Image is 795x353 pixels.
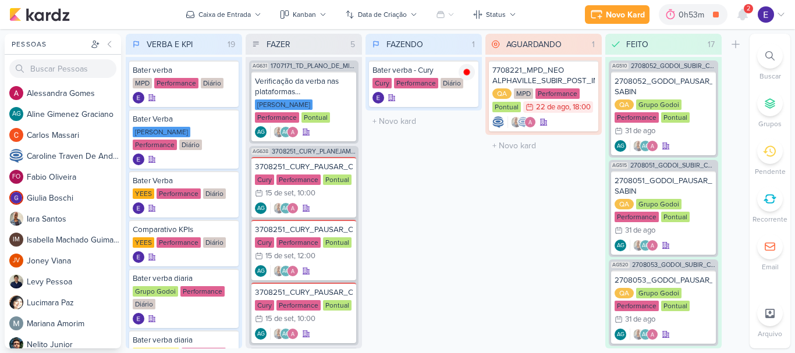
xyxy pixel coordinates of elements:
[180,286,225,297] div: Performance
[642,332,650,338] p: AG
[27,318,121,330] div: M a r i a n a A m o r i m
[611,262,630,268] span: AG520
[459,64,475,80] img: tracking
[294,190,315,197] div: , 10:00
[133,286,178,297] div: Grupo Godoi
[703,38,719,51] div: 17
[524,116,536,128] img: Alessandra Gomes
[133,202,144,214] div: Criador(a): Eduardo Quaresma
[13,237,20,243] p: IM
[9,59,116,78] input: Buscar Pessoas
[133,251,144,263] img: Eduardo Quaresma
[133,78,152,88] div: MPD
[27,129,121,141] div: C a r l o s M a s s a r i
[625,227,655,234] div: 31 de ago
[133,273,235,284] div: Bater verba diaria
[133,188,154,199] div: YEES
[633,240,644,251] img: Iara Santos
[133,65,235,76] div: Bater verba
[615,275,712,286] div: 2708053_GODOI_PAUSAR_ANUNCIO_VITAL
[9,316,23,330] img: Mariana Amorim
[280,265,292,277] div: Aline Gimenez Graciano
[255,265,267,277] div: Criador(a): Aline Gimenez Graciano
[27,276,121,288] div: L e v y P e s s o a
[287,202,299,214] img: Alessandra Gomes
[276,174,321,185] div: Performance
[133,313,144,325] img: Eduardo Quaresma
[661,301,690,311] div: Pontual
[585,5,650,24] button: Novo Kard
[492,116,504,128] div: Criador(a): Caroline Traven De Andrade
[12,174,20,180] p: FO
[368,113,480,130] input: + Novo kard
[647,240,658,251] img: Alessandra Gomes
[255,265,267,277] div: Aline Gimenez Graciano
[257,206,265,212] p: AG
[615,240,626,251] div: Criador(a): Aline Gimenez Graciano
[27,297,121,309] div: L u c i m a r a P a z
[510,116,522,128] img: Iara Santos
[201,78,223,88] div: Diário
[133,92,144,104] div: Criador(a): Eduardo Quaresma
[441,78,463,88] div: Diário
[615,99,634,110] div: QA
[257,130,265,136] p: AG
[265,190,294,197] div: 15 de set
[615,140,626,152] div: Aline Gimenez Graciano
[273,126,285,138] img: Iara Santos
[27,171,121,183] div: F a b i o O l i v e i r a
[27,213,121,225] div: I a r a S a n t o s
[9,170,23,184] div: Fabio Oliveira
[492,102,521,112] div: Pontual
[133,335,235,345] div: Bater verba diaria
[611,162,628,169] span: AG515
[631,63,716,69] span: 2708052_GODOI_SUBIR_CONTEUDO_SOCIAL_EM_PERFORMANCE_SABIN
[630,329,658,340] div: Colaboradores: Iara Santos, Aline Gimenez Graciano, Alessandra Gomes
[617,243,624,249] p: AG
[759,71,781,81] p: Buscar
[615,329,626,340] div: Aline Gimenez Graciano
[133,237,154,248] div: YEES
[492,88,512,99] div: QA
[642,144,650,149] p: AG
[203,188,226,199] div: Diário
[753,214,787,224] p: Recorrente
[255,126,267,138] div: Aline Gimenez Graciano
[758,329,782,339] p: Arquivo
[372,65,475,76] div: Bater verba - Cury
[640,140,651,152] div: Aline Gimenez Graciano
[372,78,392,88] div: Cury
[636,99,682,110] div: Grupo Godoi
[282,206,290,212] p: AG
[640,329,651,340] div: Aline Gimenez Graciano
[9,128,23,142] img: Carlos Massari
[758,6,774,23] img: Eduardo Quaresma
[255,202,267,214] div: Aline Gimenez Graciano
[27,255,121,267] div: J o n e y V i a n a
[467,38,480,51] div: 1
[294,252,315,260] div: , 12:00
[747,4,750,13] span: 2
[255,162,353,172] div: 3708251_CURY_PAUSAR_CAMPANHA_DIA"C"_META
[282,130,290,136] p: AG
[679,9,708,21] div: 0h53m
[157,188,201,199] div: Performance
[270,328,299,340] div: Colaboradores: Iara Santos, Aline Gimenez Graciano, Alessandra Gomes
[133,251,144,263] div: Criador(a): Eduardo Quaresma
[625,316,655,323] div: 31 de ago
[642,243,650,249] p: AG
[661,112,690,123] div: Pontual
[492,116,504,128] img: Caroline Traven De Andrade
[507,116,536,128] div: Colaboradores: Iara Santos, Caroline Traven De Andrade, Alessandra Gomes
[270,202,299,214] div: Colaboradores: Iara Santos, Aline Gimenez Graciano, Alessandra Gomes
[514,88,533,99] div: MPD
[517,116,529,128] img: Caroline Traven De Andrade
[272,148,356,155] span: 3708251_CURY_PLANEJAMENTO_DIA"C"_SP
[323,174,352,185] div: Pontual
[640,240,651,251] div: Aline Gimenez Graciano
[636,288,682,298] div: Grupo Godoi
[9,274,23,288] img: Levy Pessoa
[569,104,591,111] div: , 18:00
[633,140,644,152] img: Iara Santos
[9,86,23,100] img: Alessandra Gomes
